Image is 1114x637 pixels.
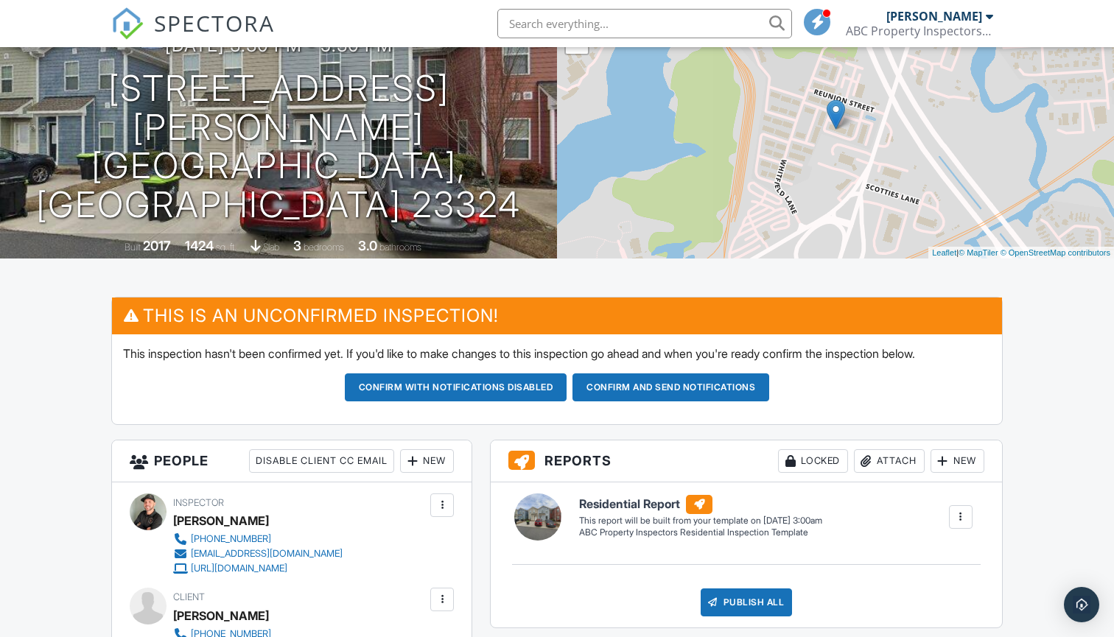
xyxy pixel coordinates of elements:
span: Client [173,591,205,602]
span: sq. ft. [216,242,237,253]
a: [PHONE_NUMBER] [173,532,343,546]
span: bathrooms [379,242,421,253]
a: [EMAIL_ADDRESS][DOMAIN_NAME] [173,546,343,561]
div: 3.0 [358,238,377,253]
div: Locked [778,449,848,473]
span: slab [263,242,279,253]
div: New [400,449,454,473]
div: Open Intercom Messenger [1064,587,1099,622]
div: [PHONE_NUMBER] [191,533,271,545]
div: Publish All [701,588,793,616]
div: 2017 [143,238,171,253]
div: ABC Property Inspectors LLC [846,24,993,38]
h6: Residential Report [579,495,822,514]
div: [PERSON_NAME] [886,9,982,24]
p: This inspection hasn't been confirmed yet. If you'd like to make changes to this inspection go ah... [123,345,991,362]
h3: This is an Unconfirmed Inspection! [112,298,1002,334]
div: Attach [854,449,925,473]
div: 3 [293,238,301,253]
h1: [STREET_ADDRESS][PERSON_NAME] [GEOGRAPHIC_DATA], [GEOGRAPHIC_DATA] 23324 [24,69,533,225]
div: [PERSON_NAME] [173,510,269,532]
h3: People [112,440,472,482]
h3: Reports [491,440,1002,482]
span: bedrooms [304,242,344,253]
h3: [DATE] 3:30 pm - 5:30 pm [165,35,393,55]
span: SPECTORA [154,7,275,38]
div: 1424 [185,238,214,253]
a: Leaflet [932,248,956,257]
div: [EMAIL_ADDRESS][DOMAIN_NAME] [191,548,343,560]
button: Confirm and send notifications [572,373,769,401]
div: | [928,247,1114,259]
a: © OpenStreetMap contributors [1001,248,1110,257]
span: Built [125,242,141,253]
div: [URL][DOMAIN_NAME] [191,563,287,574]
div: This report will be built from your template on [DATE] 3:00am [579,515,822,527]
button: Confirm with notifications disabled [345,373,567,401]
input: Search everything... [497,9,792,38]
div: Disable Client CC Email [249,449,394,473]
span: Inspector [173,497,224,508]
a: © MapTiler [959,248,998,257]
a: SPECTORA [111,20,275,51]
div: [PERSON_NAME] [173,605,269,627]
a: [URL][DOMAIN_NAME] [173,561,343,576]
div: New [931,449,984,473]
img: The Best Home Inspection Software - Spectora [111,7,144,40]
div: ABC Property Inspectors Residential Inspection Template [579,527,822,539]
